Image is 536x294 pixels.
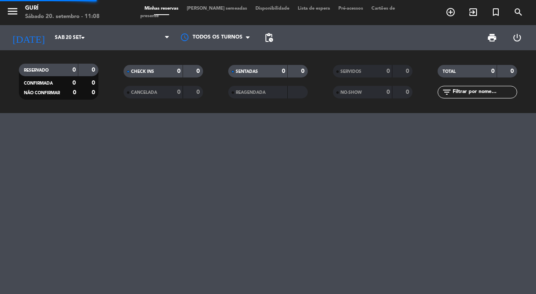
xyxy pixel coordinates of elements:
strong: 0 [177,68,180,74]
input: Filtrar por nome... [452,88,517,97]
i: [DATE] [6,28,51,47]
span: CANCELADA [131,90,157,95]
div: LOG OUT [505,25,530,50]
strong: 0 [406,89,411,95]
strong: 0 [72,80,76,86]
strong: 0 [92,67,97,73]
div: Sábado 20. setembro - 11:08 [25,13,100,21]
strong: 0 [387,89,390,95]
span: REAGENDADA [236,90,265,95]
strong: 0 [73,90,76,95]
i: turned_in_not [491,7,501,17]
span: CHECK INS [131,70,154,74]
span: TOTAL [443,70,456,74]
strong: 0 [72,67,76,73]
span: pending_actions [264,33,274,43]
i: power_settings_new [512,33,522,43]
span: NÃO CONFIRMAR [24,91,60,95]
span: SENTADAS [236,70,258,74]
span: CONFIRMADA [24,81,53,85]
span: print [487,33,497,43]
button: menu [6,5,19,21]
strong: 0 [92,80,97,86]
span: Pré-acessos [334,6,367,11]
i: menu [6,5,19,18]
strong: 0 [282,68,285,74]
span: Lista de espera [294,6,334,11]
strong: 0 [510,68,515,74]
i: arrow_drop_down [78,33,88,43]
strong: 0 [196,68,201,74]
span: Minhas reservas [140,6,183,11]
i: exit_to_app [468,7,478,17]
i: add_circle_outline [446,7,456,17]
i: filter_list [442,87,452,97]
strong: 0 [196,89,201,95]
strong: 0 [387,68,390,74]
span: NO-SHOW [340,90,362,95]
div: Gurí [25,4,100,13]
strong: 0 [406,68,411,74]
strong: 0 [491,68,495,74]
i: search [513,7,523,17]
span: [PERSON_NAME] semeadas [183,6,251,11]
span: SERVIDOS [340,70,361,74]
strong: 0 [92,90,97,95]
strong: 0 [301,68,306,74]
span: Disponibilidade [251,6,294,11]
strong: 0 [177,89,180,95]
span: RESERVADO [24,68,49,72]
